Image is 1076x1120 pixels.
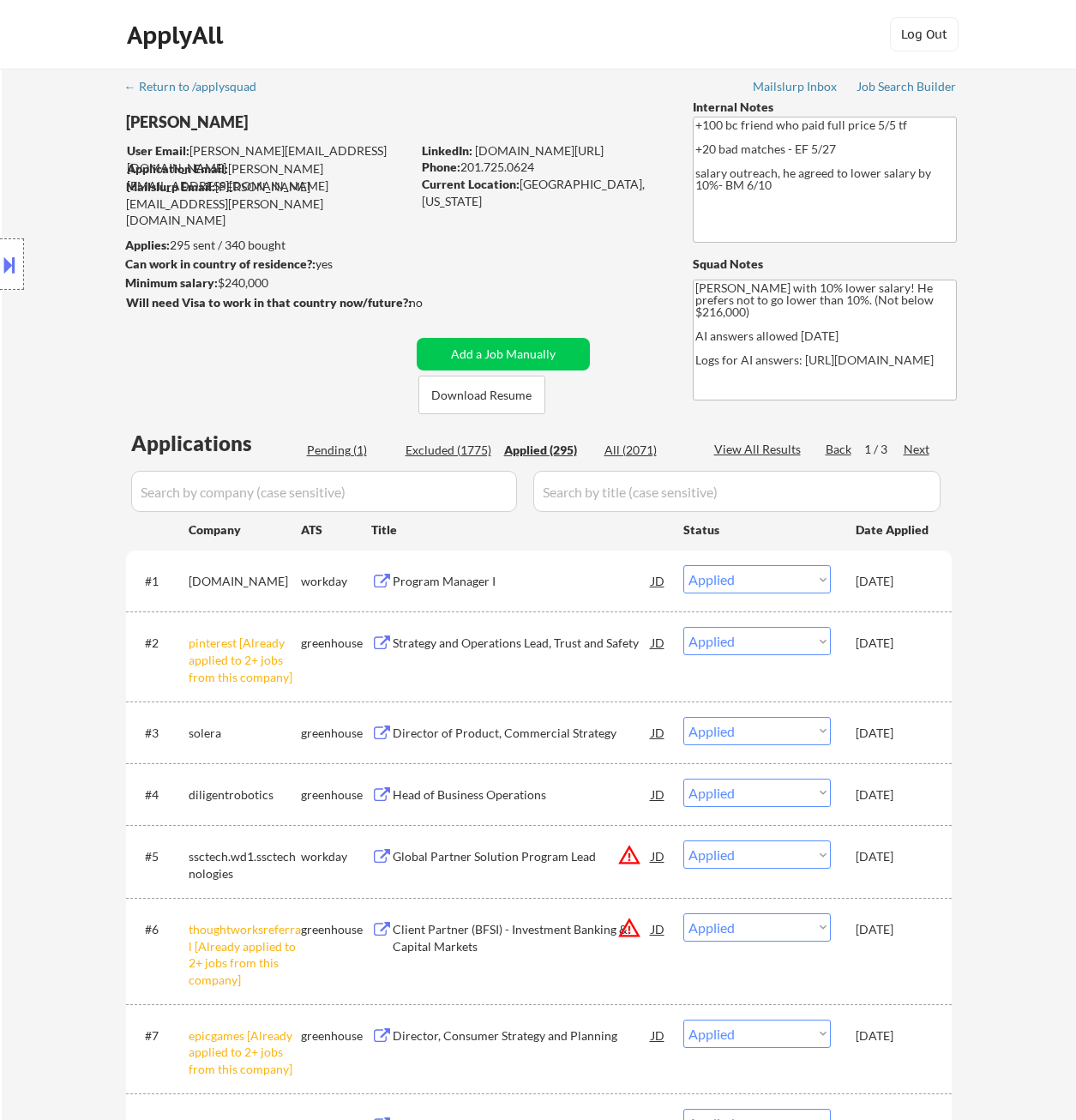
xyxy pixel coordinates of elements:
a: [DOMAIN_NAME][URL] [475,143,604,158]
div: [DATE] [856,1027,931,1045]
div: Excluded (1775) [406,442,491,459]
div: [DATE] [856,573,931,590]
div: greenhouse [301,921,371,938]
div: no [409,294,458,311]
div: #3 [145,725,175,742]
div: [DATE] [856,725,931,742]
div: View All Results [714,441,806,458]
div: epicgames [Already applied to 2+ jobs from this company] [189,1027,301,1078]
div: Title [371,521,667,539]
div: ← Return to /applysquad [124,81,273,93]
div: greenhouse [301,635,371,652]
strong: Current Location: [422,177,520,191]
div: Client Partner (BFSI) - Investment Banking & Capital Markets [393,921,652,954]
div: [DATE] [856,921,931,938]
div: Internal Notes [693,99,957,116]
div: #7 [145,1027,175,1045]
button: Download Resume [418,376,545,414]
div: Global Partner Solution Program Lead [393,848,652,865]
div: Date Applied [856,521,931,539]
div: JD [650,779,667,810]
div: solera [189,725,301,742]
div: Director, Consumer Strategy and Planning [393,1027,652,1045]
button: warning_amber [617,843,641,867]
div: JD [650,1020,667,1051]
div: JD [650,627,667,658]
div: Head of Business Operations [393,786,652,804]
div: Program Manager I [393,573,652,590]
div: JD [650,717,667,748]
div: JD [650,840,667,871]
div: Back [826,441,853,458]
div: Job Search Builder [857,81,957,93]
input: Search by company (case sensitive) [131,471,517,512]
div: Applied (295) [504,442,590,459]
button: Add a Job Manually [417,338,590,370]
div: greenhouse [301,725,371,742]
div: thoughtworksreferral [Already applied to 2+ jobs from this company] [189,921,301,988]
button: Log Out [890,17,959,51]
div: 201.725.0624 [422,159,664,176]
div: [DATE] [856,635,931,652]
div: Applications [131,433,301,454]
a: ← Return to /applysquad [124,80,273,97]
div: diligentrobotics [189,786,301,804]
div: Strategy and Operations Lead, Trust and Safety [393,635,652,652]
div: 1 / 3 [864,441,904,458]
div: [DOMAIN_NAME] [189,573,301,590]
div: Squad Notes [693,256,957,273]
div: JD [650,913,667,944]
a: Mailslurp Inbox [753,80,839,97]
div: [GEOGRAPHIC_DATA], [US_STATE] [422,176,664,209]
div: Status [683,514,831,545]
div: All (2071) [604,442,690,459]
div: #5 [145,848,175,865]
div: Pending (1) [307,442,393,459]
div: ssctech.wd1.ssctechnologies [189,848,301,882]
a: Job Search Builder [857,80,957,97]
div: ATS [301,521,371,539]
div: Mailslurp Inbox [753,81,839,93]
div: #2 [145,635,175,652]
div: [DATE] [856,848,931,865]
div: [DATE] [856,786,931,804]
div: JD [650,565,667,596]
div: Next [904,441,931,458]
div: #4 [145,786,175,804]
div: Company [189,521,301,539]
div: pinterest [Already applied to 2+ jobs from this company] [189,635,301,685]
button: warning_amber [617,916,641,940]
strong: Phone: [422,160,460,174]
div: #6 [145,921,175,938]
div: Director of Product, Commercial Strategy [393,725,652,742]
div: greenhouse [301,1027,371,1045]
div: workday [301,848,371,865]
input: Search by title (case sensitive) [533,471,941,512]
div: ApplyAll [127,21,228,50]
div: #1 [145,573,175,590]
strong: LinkedIn: [422,143,472,158]
div: greenhouse [301,786,371,804]
div: workday [301,573,371,590]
